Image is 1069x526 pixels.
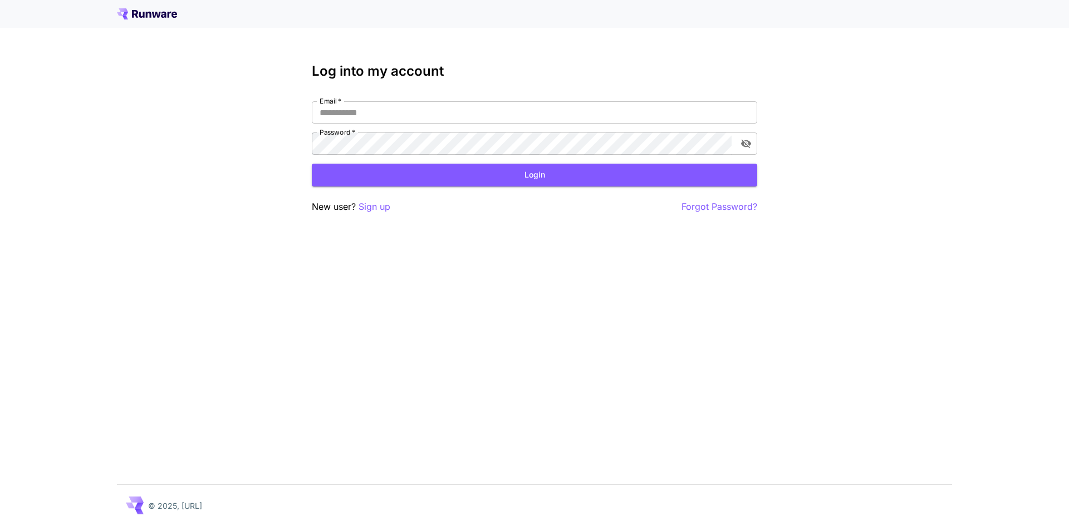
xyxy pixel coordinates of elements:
[736,134,756,154] button: toggle password visibility
[312,63,757,79] h3: Log into my account
[359,200,390,214] button: Sign up
[312,164,757,186] button: Login
[320,127,355,137] label: Password
[320,96,341,106] label: Email
[148,500,202,512] p: © 2025, [URL]
[681,200,757,214] button: Forgot Password?
[312,200,390,214] p: New user?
